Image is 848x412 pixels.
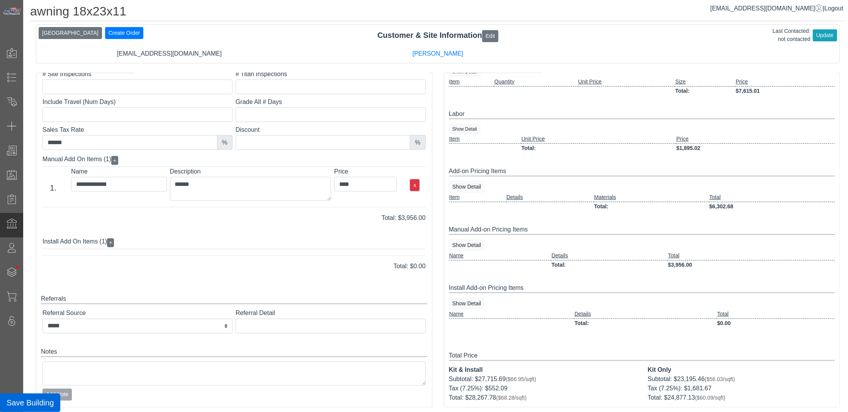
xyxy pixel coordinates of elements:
[824,5,843,12] span: Logout
[676,143,835,153] td: $1,895.02
[735,77,835,87] td: Price
[735,86,835,95] td: $7,615.01
[494,77,578,87] td: Quantity
[449,375,636,384] div: Subtotal: $27,715.69
[449,298,485,310] button: Show Detail
[668,251,835,260] td: Total
[647,384,835,393] div: Tax (7.25%): $1,681.67
[676,134,835,144] td: Price
[334,167,397,176] label: Price
[236,70,426,79] label: # Titan Inspections
[449,124,481,134] button: Show Detail
[38,182,68,194] div: 1.
[449,393,636,402] div: Total: $28,267.78
[42,235,426,249] div: Install Add On Items (1)
[107,238,114,247] button: +
[449,384,636,393] div: Tax (7.25%): $552.09
[574,310,717,319] td: Details
[496,395,527,401] span: ($68.28/sqft)
[71,167,167,176] label: Name
[717,318,835,328] td: $0.00
[449,251,551,260] td: Name
[449,193,506,202] td: Item
[506,376,536,382] span: ($66.95/sqft)
[39,27,102,39] button: [GEOGRAPHIC_DATA]
[37,262,432,271] div: Total: $0.00
[647,393,835,402] div: Total: $24,877.13
[41,347,427,357] div: Notes
[217,135,233,150] div: %
[42,389,72,401] button: Add Note
[449,351,835,361] div: Total Price
[709,193,835,202] td: Total
[236,309,426,318] label: Referral Detail
[710,5,823,12] a: [EMAIL_ADDRESS][DOMAIN_NAME]
[449,134,521,144] td: Item
[449,365,636,375] div: Kit & Install
[668,260,835,269] td: $3,956.00
[709,202,835,211] td: $6,302.68
[521,134,676,144] td: Unit Price
[449,77,494,87] td: Item
[647,375,835,384] div: Subtotal: $23,195.46
[717,310,835,319] td: Total
[41,295,427,304] div: Referrals
[7,255,27,280] span: •
[675,77,736,87] td: Size
[42,309,233,318] label: Referral Source
[449,109,835,119] div: Labor
[594,202,709,211] td: Total:
[449,239,485,251] button: Show Detail
[647,365,835,375] div: Kit Only
[695,395,726,401] span: ($60.09/sqft)
[105,27,144,39] button: Create Order
[410,179,420,191] button: x
[449,225,835,235] div: Manual Add-on Pricing Items
[506,193,594,202] td: Details
[551,260,668,269] td: Total:
[236,97,426,107] label: Grade All # Days
[42,153,426,167] div: Manual Add On Items (1)
[410,135,425,150] div: %
[42,70,233,79] label: # Site Inspections
[236,125,426,134] label: Discount
[773,27,811,43] div: Last Contacted: not contacted
[574,318,717,328] td: Total:
[37,214,432,223] div: Total: $3,956.00
[551,251,668,260] td: Details
[35,49,304,58] div: [EMAIL_ADDRESS][DOMAIN_NAME]
[710,4,843,13] div: |
[482,30,498,42] button: Edit
[413,50,464,57] a: [PERSON_NAME]
[449,283,835,293] div: Install Add-on Pricing Items
[578,77,675,87] td: Unit Price
[594,193,709,202] td: Materials
[42,125,233,134] label: Sales Tax Rate
[521,143,676,153] td: Total:
[170,167,331,176] label: Description
[449,167,835,176] div: Add-on Pricing Items
[675,86,736,95] td: Total:
[813,29,837,41] button: Update
[2,7,22,15] img: Metals Direct Inc Logo
[111,156,118,165] button: +
[449,310,574,319] td: Name
[30,4,846,21] h1: awning 18x23x11
[705,376,735,382] span: ($56.03/sqft)
[36,29,840,42] div: Customer & Site Information
[42,97,233,107] label: Include Travel (Num Days)
[449,181,485,193] button: Show Detail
